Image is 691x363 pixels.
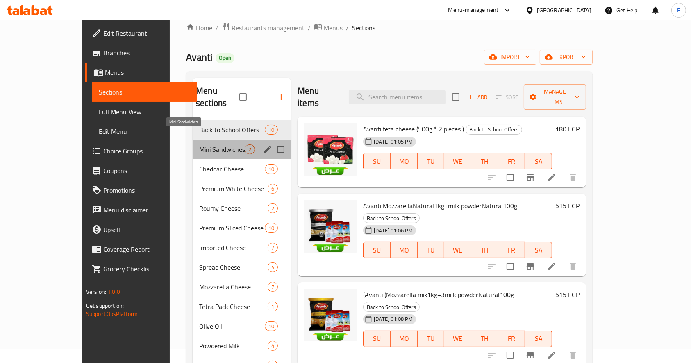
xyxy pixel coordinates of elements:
span: 2 [245,146,255,153]
span: SA [528,156,549,167]
h6: 515 EGP [555,289,580,300]
span: SA [528,333,549,345]
button: MO [391,153,418,169]
span: MO [394,156,414,167]
a: Grocery Checklist [85,259,198,279]
a: Edit Menu [92,122,198,141]
div: items [268,282,278,292]
div: items [268,341,278,351]
div: Tetra Pack Cheese [199,302,268,311]
div: Spread Cheese [199,262,268,272]
a: Edit menu item [547,350,557,360]
a: Coverage Report [85,239,198,259]
a: Edit menu item [547,173,557,183]
span: 10 [265,126,277,134]
span: FR [502,156,522,167]
span: TU [421,244,441,256]
button: MO [391,242,418,258]
span: Edit Restaurant [103,28,191,38]
span: F [677,6,680,15]
span: Version: [86,286,106,297]
span: 6 [268,185,277,193]
button: TH [471,242,498,258]
span: Menu disclaimer [103,205,191,215]
span: TH [475,156,495,167]
span: Choice Groups [103,146,191,156]
a: Home [186,23,212,33]
div: [GEOGRAPHIC_DATA] [537,6,591,15]
div: Mini Sandwiches2edit [193,140,291,159]
img: Avanti feta cheese (500g * 2 pieces ) [304,123,357,176]
a: Promotions [85,180,198,200]
button: FR [498,153,525,169]
span: Sections [352,23,375,33]
span: FR [502,333,522,345]
span: Premium Sliced Cheese [199,223,265,233]
div: Premium White Cheese6 [193,179,291,198]
li: / [216,23,218,33]
li: / [308,23,311,33]
a: Menu disclaimer [85,200,198,220]
span: Avanti [186,48,212,66]
span: [DATE] 01:08 PM [371,315,416,323]
button: delete [563,257,583,276]
span: 2 [268,205,277,212]
span: Select all sections [234,88,252,106]
span: Upsell [103,225,191,234]
span: TH [475,244,495,256]
div: items [265,321,278,331]
span: Menus [105,68,191,77]
div: items [268,184,278,194]
button: SA [525,242,552,258]
span: WE [448,244,468,256]
button: TU [418,153,445,169]
button: TH [471,153,498,169]
span: 7 [268,283,277,291]
button: edit [261,143,274,156]
div: items [268,262,278,272]
nav: breadcrumb [186,23,593,33]
span: SU [367,156,387,167]
span: Mozzarella Cheese [199,282,268,292]
button: Add [464,91,491,104]
button: export [540,50,593,65]
span: Add [466,92,489,102]
a: Menus [314,23,343,33]
a: Coupons [85,161,198,180]
button: TH [471,331,498,347]
span: Open [216,54,234,61]
div: Premium White Cheese [199,184,268,194]
span: [DATE] 01:05 PM [371,138,416,146]
span: [DATE] 01:06 PM [371,227,416,234]
button: FR [498,331,525,347]
div: Menu-management [448,5,499,15]
div: Powdered Milk [199,341,268,351]
span: Restaurants management [232,23,305,33]
span: Grocery Checklist [103,264,191,274]
span: 7 [268,244,277,252]
span: 10 [265,165,277,173]
span: FR [502,244,522,256]
div: Back to School Offers [199,125,265,135]
input: search [349,90,446,104]
span: Avanti feta cheese (500g * 2 pieces ) [363,123,464,135]
span: Roumy Cheese [199,203,268,213]
h6: 180 EGP [555,123,580,135]
span: Mini Sandwiches [199,144,245,154]
div: Tetra Pack Cheese1 [193,297,291,316]
span: MO [394,333,414,345]
button: SU [363,331,391,347]
button: SA [525,153,552,169]
div: Mozzarella Cheese7 [193,277,291,297]
div: Spread Cheese4 [193,257,291,277]
span: 4 [268,342,277,350]
button: WE [444,242,471,258]
span: Manage items [530,87,580,107]
span: Sections [99,87,191,97]
a: Upsell [85,220,198,239]
a: Branches [85,43,198,63]
button: WE [444,331,471,347]
span: Select section first [491,91,524,104]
